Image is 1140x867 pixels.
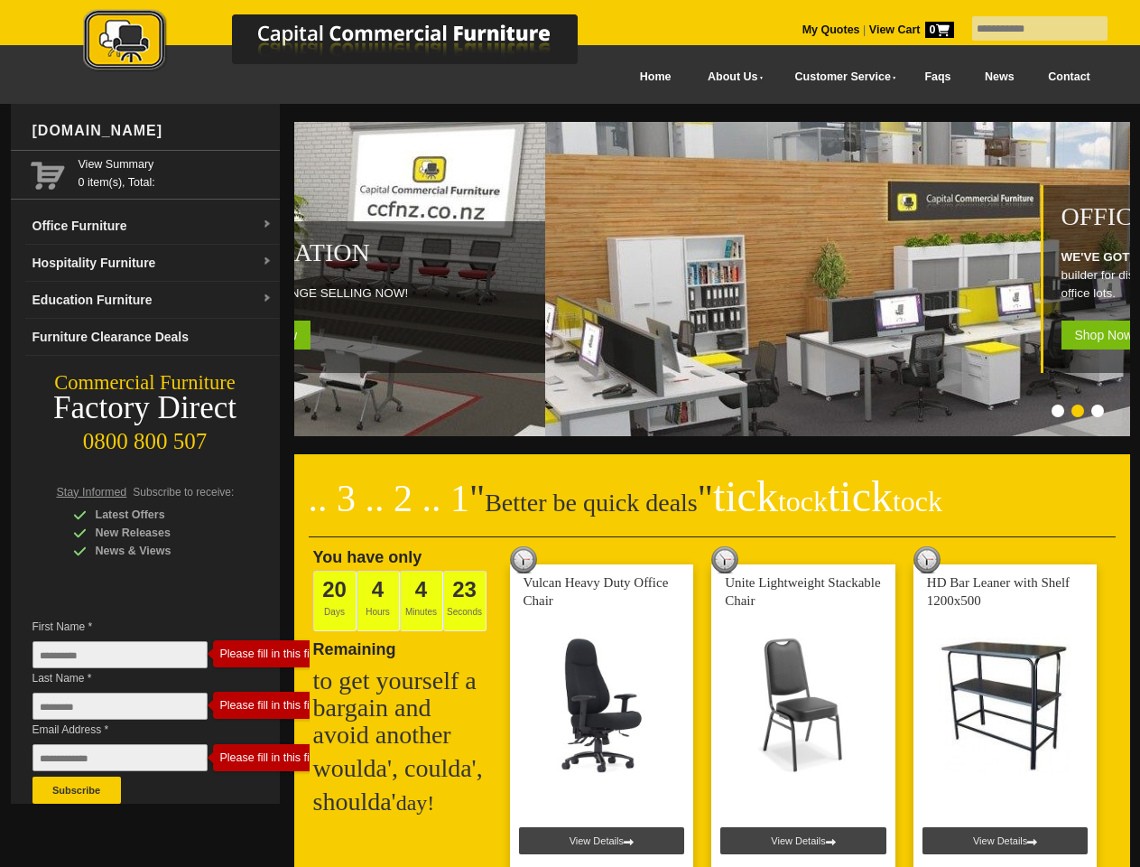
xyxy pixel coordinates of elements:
[11,420,280,454] div: 0800 800 507
[913,546,941,573] img: tick tock deal clock
[57,486,127,499] span: Stay Informed
[1052,405,1064,417] li: Page dot 1
[322,577,347,601] span: 20
[11,370,280,396] div: Commercial Furniture
[698,478,942,519] span: "
[415,577,427,601] span: 4
[32,777,121,804] button: Subscribe
[866,23,953,36] a: View Cart0
[309,478,470,519] span: .. 3 .. 2 .. 1
[25,282,280,319] a: Education Furnituredropdown
[32,641,208,668] input: First Name *
[32,669,235,687] span: Last Name *
[1031,57,1107,98] a: Contact
[313,788,494,816] h2: shoulda'
[262,256,273,267] img: dropdown
[25,104,280,158] div: [DOMAIN_NAME]
[225,321,310,350] span: Shop Now
[11,396,280,421] div: Factory Direct
[33,9,665,75] img: Capital Commercial Furniture Logo
[313,633,396,658] span: Remaining
[79,155,273,173] a: View Summary
[32,618,235,636] span: First Name *
[1071,405,1084,417] li: Page dot 2
[1091,405,1104,417] li: Page dot 3
[968,57,1031,98] a: News
[713,472,942,520] span: tick tick
[25,319,280,356] a: Furniture Clearance Deals
[925,22,954,38] span: 0
[225,239,535,266] h2: Education
[220,751,325,764] div: Please fill in this field
[372,577,384,601] span: 4
[400,571,443,631] span: Minutes
[452,577,477,601] span: 23
[79,155,273,189] span: 0 item(s), Total:
[802,23,860,36] a: My Quotes
[73,542,245,560] div: News & Views
[908,57,969,98] a: Faqs
[313,667,494,749] h2: to get yourself a bargain and avoid another
[688,57,774,98] a: About Us
[133,486,234,499] span: Subscribe to receive:
[711,546,738,573] img: tick tock deal clock
[510,546,537,573] img: tick tock deal clock
[774,57,907,98] a: Customer Service
[262,294,273,304] img: dropdown
[225,284,535,303] p: LATEST RANGE SELLING NOW!
[32,721,235,739] span: Email Address *
[443,571,487,631] span: Seconds
[309,483,1116,537] h2: Better be quick deals
[220,648,325,660] div: Please fill in this field
[313,571,357,631] span: Days
[32,744,208,771] input: Email Address *
[778,485,828,517] span: tock
[357,571,400,631] span: Hours
[313,755,494,782] h2: woulda', coulda',
[32,693,208,720] input: Last Name *
[869,23,954,36] strong: View Cart
[25,245,280,282] a: Hospitality Furnituredropdown
[469,478,485,519] span: "
[220,699,325,712] div: Please fill in this field
[262,219,273,230] img: dropdown
[25,208,280,245] a: Office Furnituredropdown
[33,9,665,80] a: Capital Commercial Furniture Logo
[73,506,245,524] div: Latest Offers
[893,485,942,517] span: tock
[73,524,245,542] div: New Releases
[313,548,422,566] span: You have only
[396,791,435,815] span: day!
